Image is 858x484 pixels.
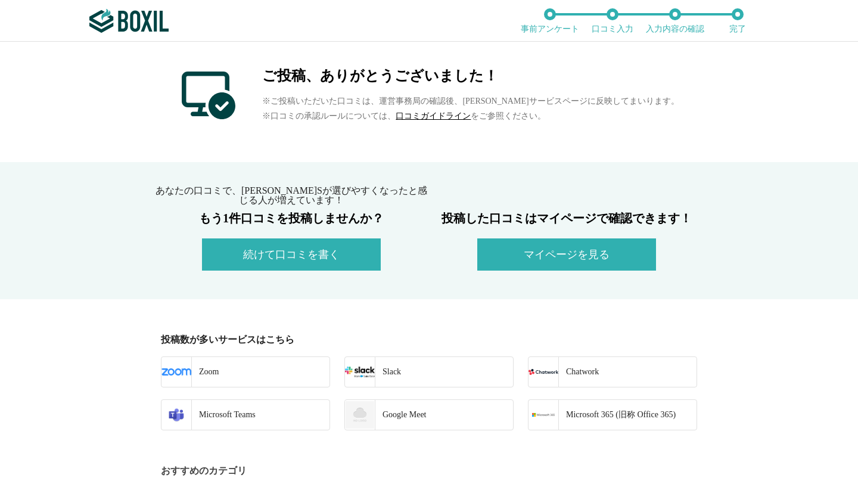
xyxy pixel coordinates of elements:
div: Zoom [191,357,219,387]
a: Microsoft 365 (旧称 Office 365) [528,399,697,430]
h2: ご投稿、ありがとうございました！ [262,69,679,83]
button: マイページを見る [477,238,656,271]
div: Slack [375,357,401,387]
div: Google Meet [375,400,426,430]
button: 続けて口コミを書く [202,238,381,271]
a: Chatwork [528,356,697,387]
a: 口コミガイドライン [396,111,471,120]
a: Zoom [161,356,330,387]
div: 投稿数が多いサービスはこちら [161,335,704,345]
div: おすすめのカテゴリ [161,466,704,476]
div: Microsoft Teams [191,400,256,430]
h3: もう1件口コミを投稿しませんか？ [154,212,429,224]
div: Chatwork [558,357,599,387]
a: Google Meet [344,399,514,430]
p: ※ご投稿いただいた口コミは、運営事務局の確認後、[PERSON_NAME]サービスページに反映してまいります。 [262,94,679,108]
li: 口コミ入力 [581,8,643,33]
li: 事前アンケート [518,8,581,33]
h3: 投稿した口コミはマイページで確認できます！ [429,212,704,224]
a: マイページを見る [477,251,656,260]
li: 入力内容の確認 [643,8,706,33]
li: 完了 [706,8,769,33]
a: 続けて口コミを書く [202,251,381,260]
p: ※口コミの承認ルールについては、 をご参照ください。 [262,108,679,123]
img: ボクシルSaaS_ロゴ [89,9,169,33]
a: Slack [344,356,514,387]
span: あなたの口コミで、[PERSON_NAME]Sが選びやすくなったと感じる人が増えています！ [156,185,427,205]
div: Microsoft 365 (旧称 Office 365) [558,400,676,430]
a: Microsoft Teams [161,399,330,430]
